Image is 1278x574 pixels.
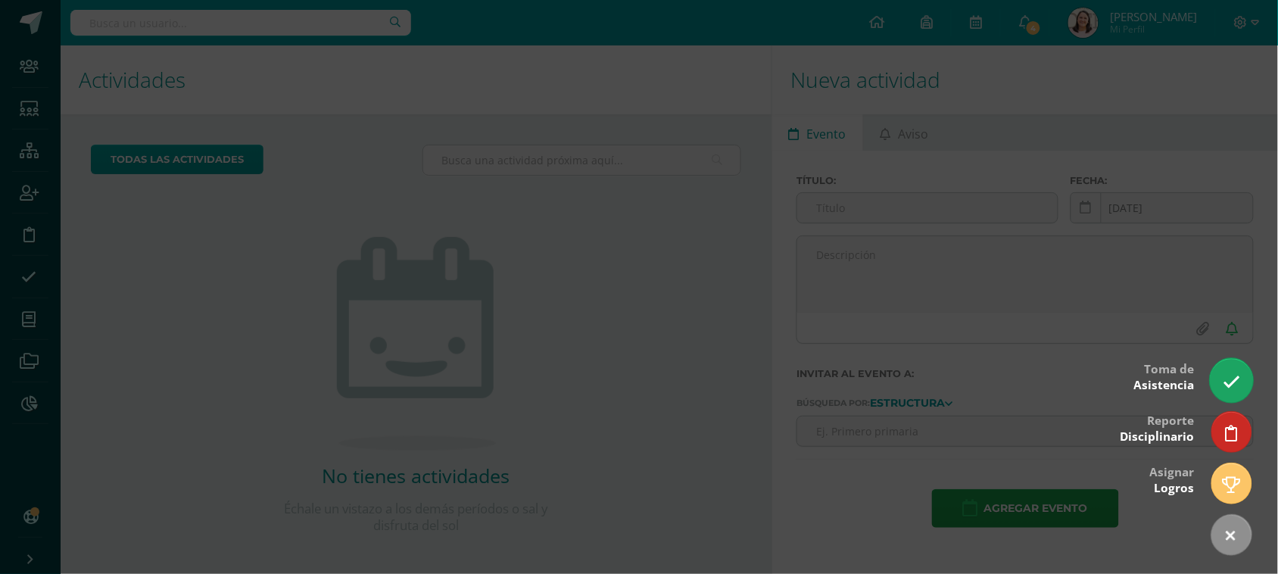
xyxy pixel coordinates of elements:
span: Disciplinario [1121,429,1195,445]
div: Reporte [1121,403,1195,452]
div: Asignar [1150,454,1195,504]
div: Toma de [1134,351,1195,401]
span: Asistencia [1134,377,1195,393]
span: Logros [1155,480,1195,496]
